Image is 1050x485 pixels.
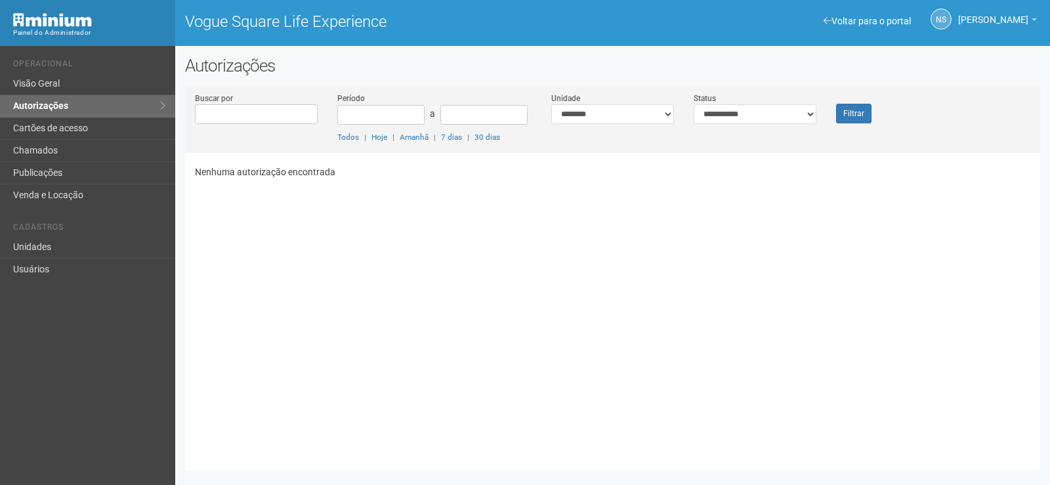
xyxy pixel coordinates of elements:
[185,13,603,30] h1: Vogue Square Life Experience
[337,93,365,104] label: Período
[467,133,469,142] span: |
[185,56,1040,75] h2: Autorizações
[400,133,429,142] a: Amanhã
[371,133,387,142] a: Hoje
[474,133,500,142] a: 30 dias
[551,93,580,104] label: Unidade
[931,9,952,30] a: NS
[958,16,1037,27] a: [PERSON_NAME]
[694,93,716,104] label: Status
[13,13,92,27] img: Minium
[195,166,1030,178] p: Nenhuma autorização encontrada
[13,27,165,39] div: Painel do Administrador
[434,133,436,142] span: |
[441,133,462,142] a: 7 dias
[824,16,911,26] a: Voltar para o portal
[13,222,165,236] li: Cadastros
[195,93,233,104] label: Buscar por
[836,104,871,123] button: Filtrar
[337,133,359,142] a: Todos
[364,133,366,142] span: |
[430,108,435,119] span: a
[13,59,165,73] li: Operacional
[392,133,394,142] span: |
[958,2,1028,25] span: Nicolle Silva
